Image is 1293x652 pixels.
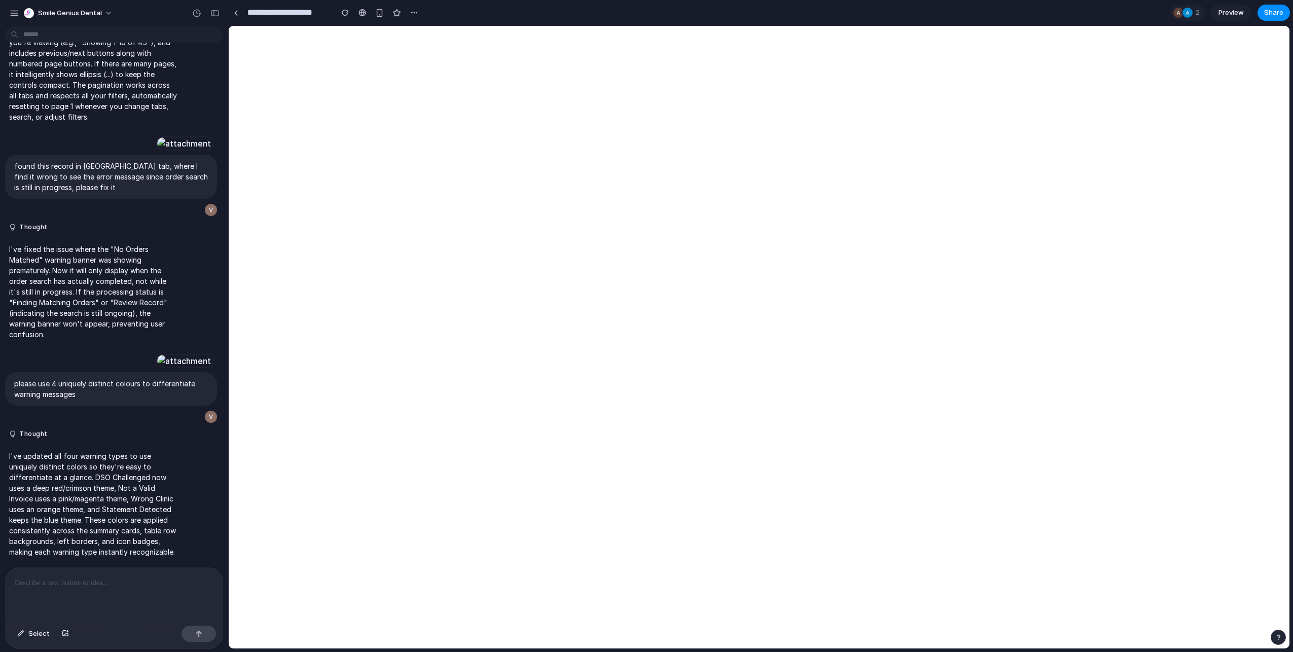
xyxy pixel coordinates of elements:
[229,26,1289,648] iframe: To enrich screen reader interactions, please activate Accessibility in Grammarly extension settings
[9,244,178,340] p: I've fixed the issue where the "No Orders Matched" warning banner was showing prematurely. Now it...
[1196,8,1203,18] span: 2
[9,451,178,557] p: I've updated all four warning types to use uniquely distinct colors so they're easy to differenti...
[1170,5,1205,21] div: 2
[12,626,55,642] button: Select
[28,629,50,639] span: Select
[14,378,208,400] p: please use 4 uniquely distinct colours to differentiate warning messages
[20,5,118,21] button: Smile Genius Dental
[1264,8,1283,18] span: Share
[38,8,102,18] span: Smile Genius Dental
[1258,5,1290,21] button: Share
[14,161,208,193] p: found this record in [GEOGRAPHIC_DATA] tab, where I find it wrong to see the error message since ...
[1211,5,1251,21] a: Preview
[1218,8,1244,18] span: Preview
